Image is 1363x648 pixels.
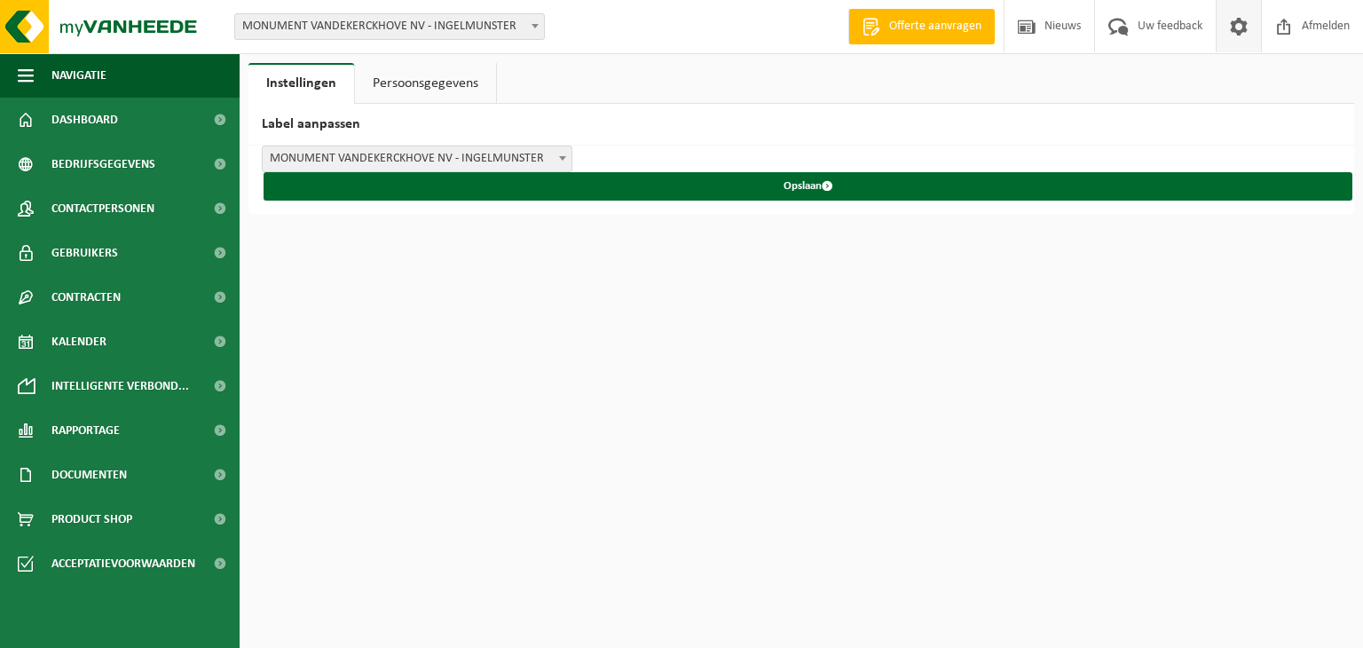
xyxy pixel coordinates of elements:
[248,63,354,104] a: Instellingen
[51,231,118,275] span: Gebruikers
[235,14,544,39] span: MONUMENT VANDEKERCKHOVE NV - INGELMUNSTER
[51,320,106,364] span: Kalender
[51,275,121,320] span: Contracten
[51,186,154,231] span: Contactpersonen
[51,497,132,541] span: Product Shop
[51,364,189,408] span: Intelligente verbond...
[51,98,118,142] span: Dashboard
[51,53,106,98] span: Navigatie
[848,9,995,44] a: Offerte aanvragen
[248,104,1354,146] h2: Label aanpassen
[262,146,572,172] span: MONUMENT VANDEKERCKHOVE NV - INGELMUNSTER
[263,146,571,171] span: MONUMENT VANDEKERCKHOVE NV - INGELMUNSTER
[51,408,120,453] span: Rapportage
[264,172,1352,201] button: Opslaan
[234,13,545,40] span: MONUMENT VANDEKERCKHOVE NV - INGELMUNSTER
[885,18,986,36] span: Offerte aanvragen
[355,63,496,104] a: Persoonsgegevens
[51,541,195,586] span: Acceptatievoorwaarden
[51,142,155,186] span: Bedrijfsgegevens
[51,453,127,497] span: Documenten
